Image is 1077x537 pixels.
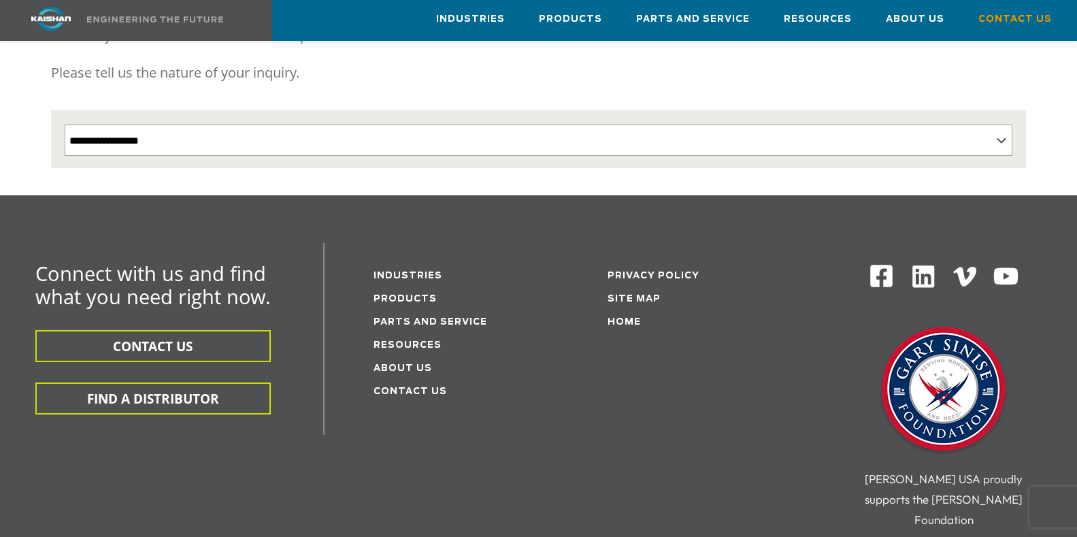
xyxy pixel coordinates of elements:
button: CONTACT US [35,330,271,362]
img: Gary Sinise Foundation [876,323,1012,459]
span: Parts and Service [636,12,750,27]
a: Resources [784,1,852,37]
span: [PERSON_NAME] USA proudly supports the [PERSON_NAME] Foundation [865,472,1023,527]
img: Engineering the future [87,16,223,22]
span: Connect with us and find what you need right now. [35,260,271,310]
a: Contact Us [374,387,447,396]
a: About Us [374,364,432,373]
img: Vimeo [953,267,976,287]
a: Home [608,318,641,327]
img: Linkedin [910,263,937,290]
span: Resources [784,12,852,27]
a: Industries [374,272,442,280]
a: About Us [886,1,944,37]
span: Products [539,12,602,27]
a: Resources [374,341,442,350]
a: Products [539,1,602,37]
p: Please tell us the nature of your inquiry. [51,59,1025,86]
img: Facebook [869,263,894,289]
a: Site Map [608,295,661,304]
a: Contact Us [978,1,1052,37]
a: Parts and Service [636,1,750,37]
span: Industries [436,12,505,27]
img: Youtube [993,263,1019,290]
a: Industries [436,1,505,37]
span: About Us [886,12,944,27]
a: Parts and service [374,318,487,327]
a: Products [374,295,437,304]
button: FIND A DISTRIBUTOR [35,383,271,414]
a: Privacy Policy [608,272,699,280]
span: Contact Us [978,12,1052,27]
